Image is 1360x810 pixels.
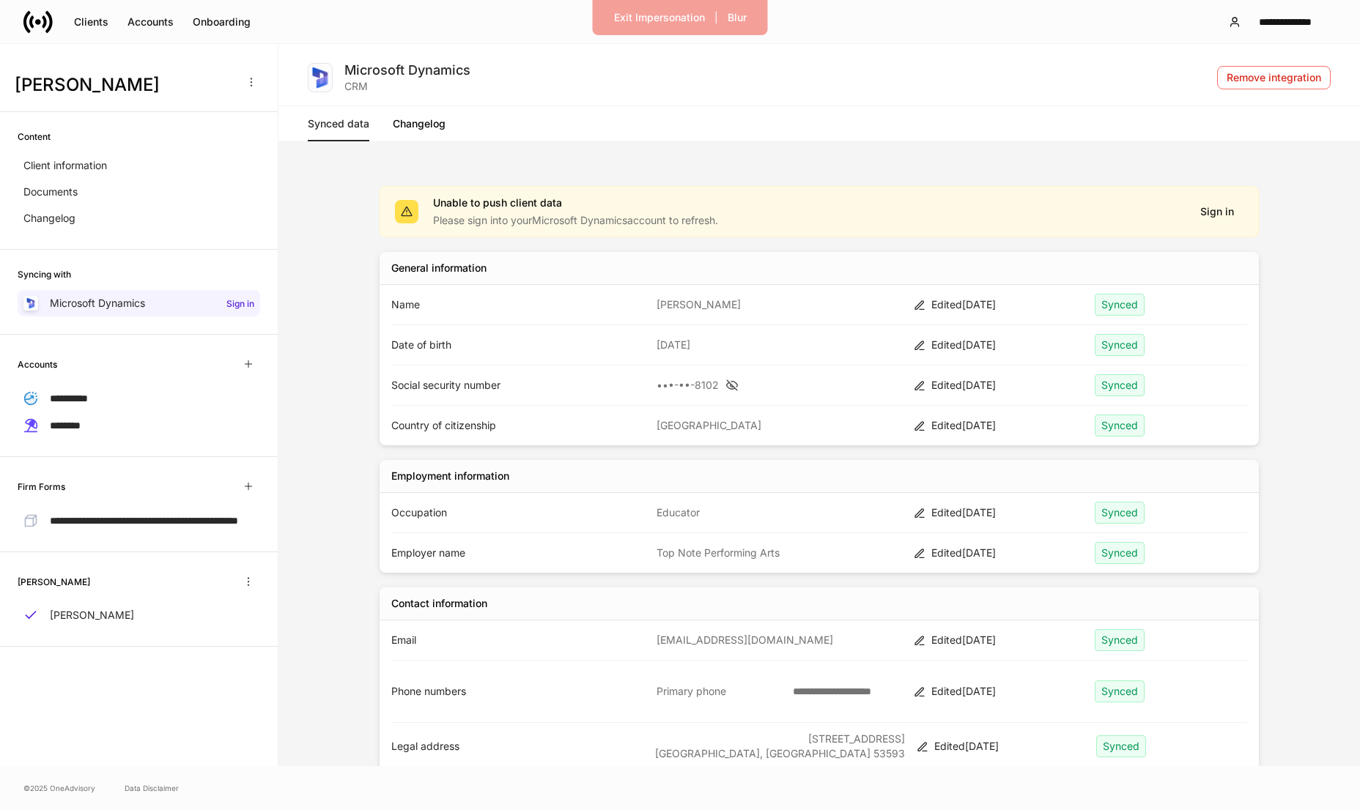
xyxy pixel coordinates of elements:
div: Microsoft Dynamics [344,62,475,79]
div: Employment information [391,469,509,483]
div: Synced [1095,502,1145,524]
p: Client information [23,158,107,173]
p: [EMAIL_ADDRESS][DOMAIN_NAME] [657,633,902,647]
p: Social security number [391,378,645,393]
h6: Accounts [18,357,57,371]
p: Date of birth [391,338,645,352]
div: Edited [DATE] [934,739,1084,754]
a: Changelog [393,106,446,141]
p: [GEOGRAPHIC_DATA] [657,418,902,433]
a: [PERSON_NAME] [18,602,260,628]
div: •••-••-8102 [657,378,902,393]
div: Edited [DATE] [931,633,1083,647]
span: © 2025 OneAdvisory [23,782,95,794]
p: Changelog [23,211,75,226]
div: Edited [DATE] [931,378,1083,393]
img: sIOyOZvWb5kUEAwh5D03bPzsWHrUXBSdsWHDhg8Ma8+nBQBvlija69eFAv+snJUCyn8AqO+ElBnIpgMAAAAASUVORK5CYII= [308,66,332,89]
a: Client information [18,152,260,179]
a: Microsoft DynamicsSign in [18,290,260,316]
h6: Firm Forms [18,480,65,494]
p: Email [391,633,645,647]
p: Educator [657,505,902,520]
button: Clients [64,10,118,34]
div: Edited [DATE] [931,297,1083,312]
a: Documents [18,179,260,205]
div: Primary phone [657,684,783,699]
div: Sign in [1200,204,1234,219]
div: Synced [1096,735,1146,757]
button: Accounts [118,10,183,34]
div: Synced [1095,542,1145,564]
p: Employer name [391,546,645,560]
div: Edited [DATE] [931,505,1083,520]
div: Edited [DATE] [931,418,1083,433]
div: Exit Impersonation [614,10,705,25]
div: Onboarding [193,15,251,29]
p: Legal address [391,739,643,754]
p: Country of citizenship [391,418,645,433]
button: Blur [718,6,756,29]
p: Top Note Performing Arts [657,546,902,560]
div: Contact information [391,596,487,611]
div: Blur [728,10,747,25]
p: Phone numbers [391,684,645,699]
p: [PERSON_NAME] [50,608,134,623]
p: [GEOGRAPHIC_DATA], [GEOGRAPHIC_DATA] 53593 [655,746,905,761]
div: Edited [DATE] [931,546,1083,560]
p: Documents [23,185,78,199]
button: Sign in [1191,200,1243,223]
div: Remove integration [1227,70,1321,85]
div: Synced [1095,680,1145,702]
div: Edited [DATE] [931,338,1083,352]
button: Remove integration [1217,66,1331,89]
p: [STREET_ADDRESS] [655,732,905,746]
div: Unable to push client data [433,196,718,213]
p: Microsoft Dynamics [50,296,145,311]
a: Changelog [18,205,260,231]
p: [DATE] [657,338,902,352]
p: Name [391,297,645,312]
p: Please sign into your Microsoft Dynamics account to refresh. [433,213,718,228]
p: [PERSON_NAME] [657,297,902,312]
button: Exit Impersonation [605,6,714,29]
button: Onboarding [183,10,260,34]
div: Synced [1095,415,1145,436]
h3: [PERSON_NAME] [15,73,234,97]
h6: [PERSON_NAME] [18,575,90,589]
h6: Sign in [226,297,254,311]
h6: Content [18,130,51,144]
div: Accounts [127,15,174,29]
div: CRM [344,79,475,94]
div: Synced [1095,374,1145,396]
a: Data Disclaimer [125,782,179,794]
div: General information [391,261,487,275]
div: Synced [1095,334,1145,356]
h6: Syncing with [18,267,71,281]
div: Edited [DATE] [931,684,1083,699]
div: Clients [74,15,108,29]
img: sIOyOZvWb5kUEAwh5D03bPzsWHrUXBSdsWHDhg8Ma8+nBQBvlija69eFAv+snJUCyn8AqO+ElBnIpgMAAAAASUVORK5CYII= [25,297,37,309]
div: Synced [1095,294,1145,316]
a: Synced data [308,106,369,141]
div: Synced [1095,629,1145,651]
p: Occupation [391,505,645,520]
